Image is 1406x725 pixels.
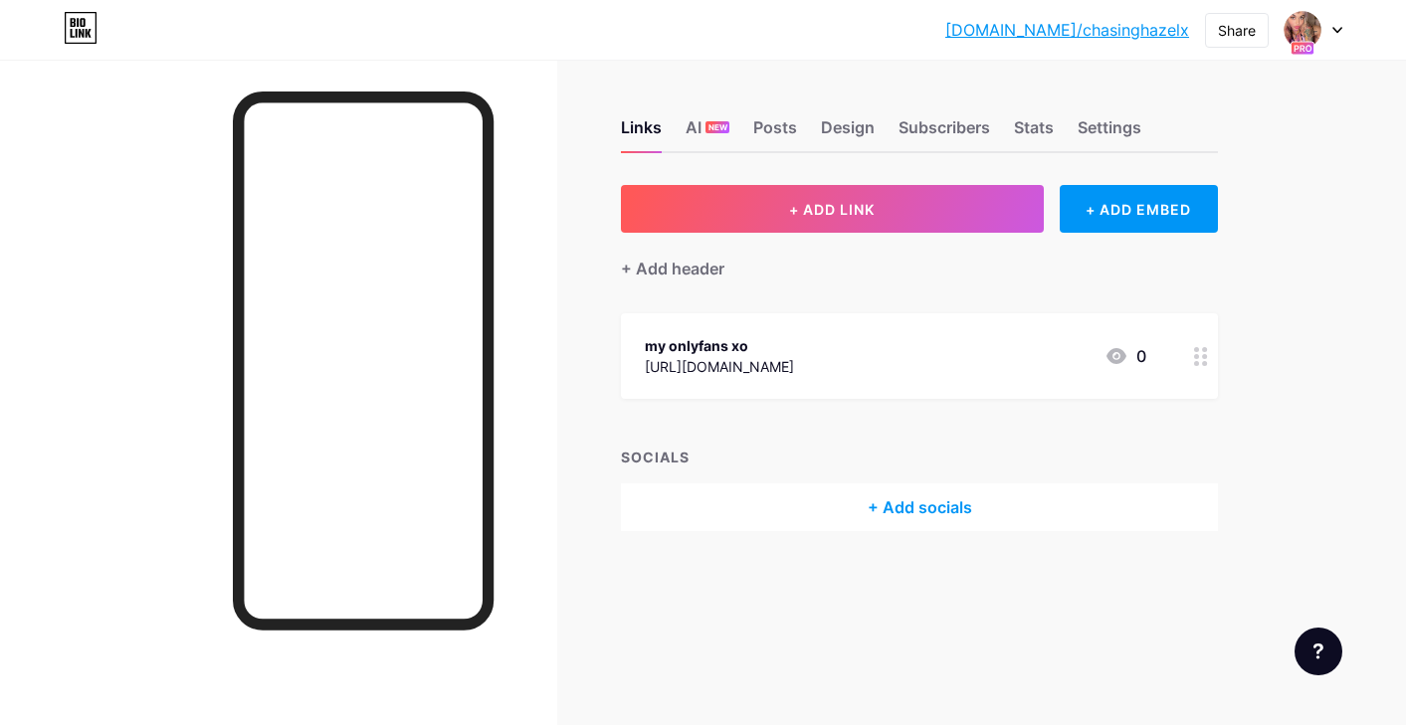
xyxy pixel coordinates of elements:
button: + ADD LINK [621,185,1044,233]
div: Settings [1078,115,1141,151]
div: my onlyfans xo [645,335,794,356]
img: maria [1284,11,1321,49]
div: Links [621,115,662,151]
div: Share [1218,20,1256,41]
div: Posts [753,115,797,151]
div: 0 [1105,344,1146,368]
span: NEW [708,121,727,133]
div: + Add socials [621,483,1218,531]
div: AI [686,115,729,151]
a: [DOMAIN_NAME]/chasinghazelx [945,18,1189,42]
div: + Add header [621,257,724,280]
div: + ADD EMBED [1060,185,1218,233]
div: Design [821,115,875,151]
div: [URL][DOMAIN_NAME] [645,356,794,377]
div: Stats [1014,115,1054,151]
span: + ADD LINK [789,201,875,218]
div: SOCIALS [621,447,1218,467]
div: Subscribers [899,115,990,151]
